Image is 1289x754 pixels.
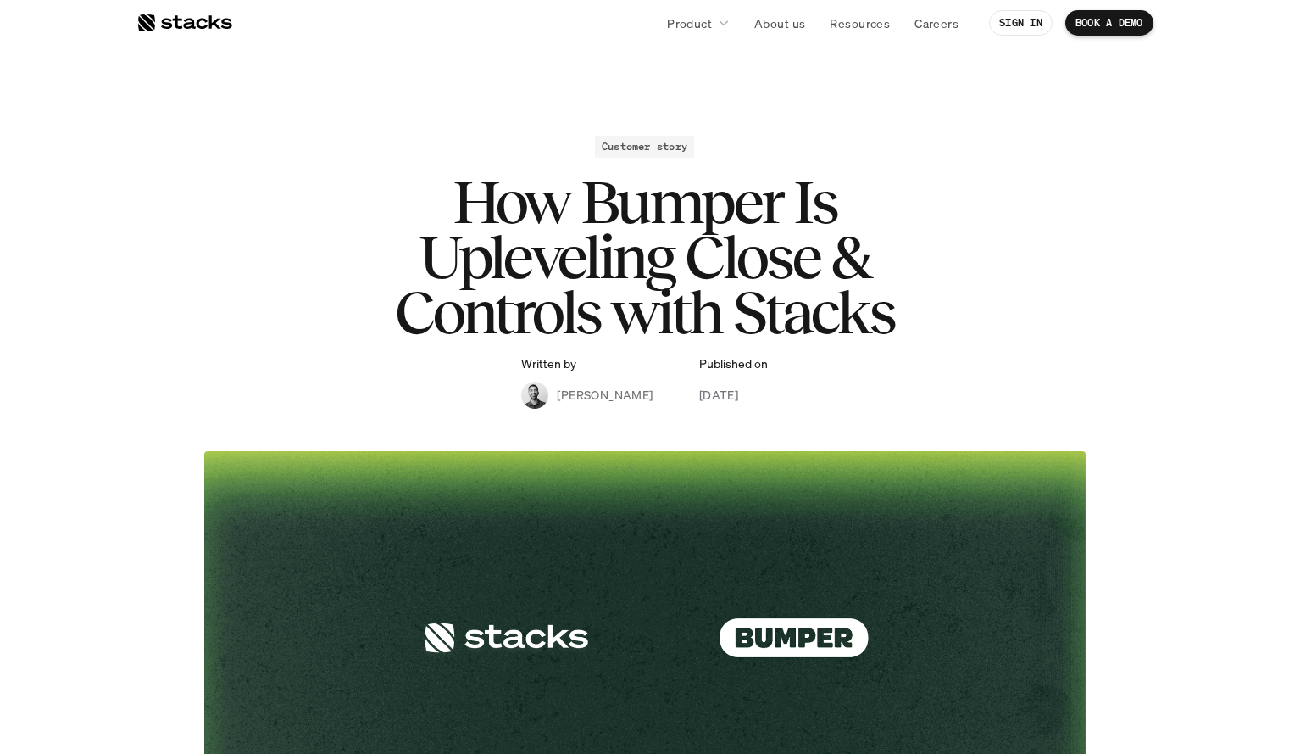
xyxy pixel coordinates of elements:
[820,8,900,38] a: Resources
[699,386,739,404] p: [DATE]
[1065,10,1153,36] a: BOOK A DEMO
[1075,17,1143,29] p: BOOK A DEMO
[699,357,768,371] p: Published on
[914,14,958,32] p: Careers
[521,357,576,371] p: Written by
[744,8,815,38] a: About us
[999,17,1042,29] p: SIGN IN
[830,14,890,32] p: Resources
[904,8,969,38] a: Careers
[306,175,984,339] h1: How Bumper Is Upleveling Close & Controls with Stacks
[602,141,687,153] h2: Customer story
[557,386,653,404] p: [PERSON_NAME]
[667,14,712,32] p: Product
[754,14,805,32] p: About us
[989,10,1053,36] a: SIGN IN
